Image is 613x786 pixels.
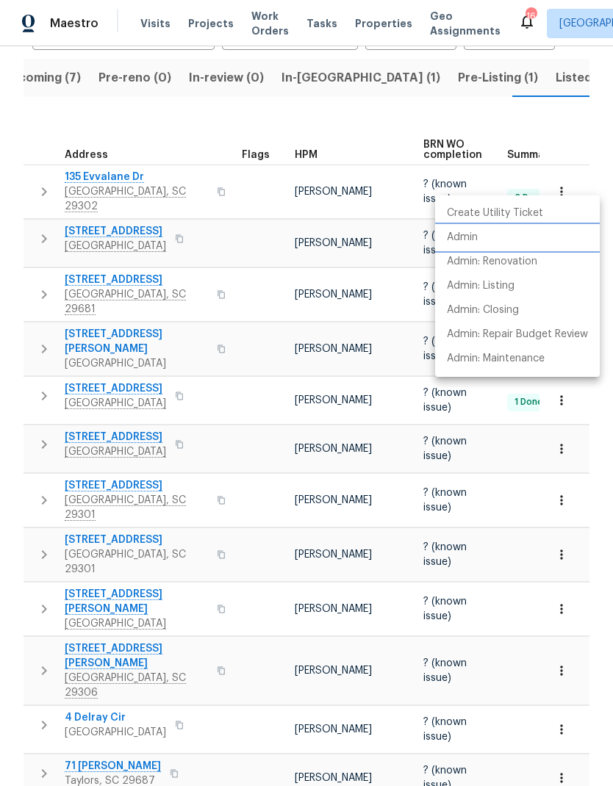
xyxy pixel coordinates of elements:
[447,351,545,367] p: Admin: Maintenance
[447,278,515,294] p: Admin: Listing
[447,230,478,245] p: Admin
[447,254,537,270] p: Admin: Renovation
[447,206,543,221] p: Create Utility Ticket
[447,303,519,318] p: Admin: Closing
[447,327,588,342] p: Admin: Repair Budget Review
